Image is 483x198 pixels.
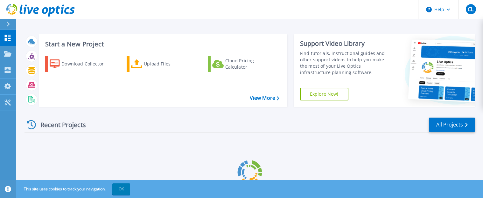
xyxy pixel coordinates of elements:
a: View More [250,95,279,101]
div: Upload Files [144,58,195,70]
a: Explore Now! [300,88,348,100]
div: Cloud Pricing Calculator [225,58,276,70]
div: Recent Projects [24,117,94,133]
a: All Projects [429,118,475,132]
span: This site uses cookies to track your navigation. [17,183,130,195]
a: Upload Files [127,56,198,72]
div: Download Collector [61,58,112,70]
button: OK [112,183,130,195]
div: Support Video Library [300,39,391,48]
div: Find tutorials, instructional guides and other support videos to help you make the most of your L... [300,50,391,76]
a: Cloud Pricing Calculator [208,56,279,72]
h3: Start a New Project [45,41,279,48]
a: Download Collector [45,56,116,72]
span: CL [468,7,473,12]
